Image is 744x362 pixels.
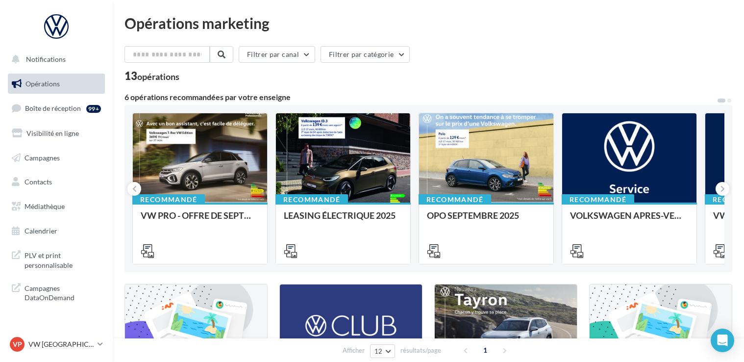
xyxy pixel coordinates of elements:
a: Opérations [6,74,107,94]
span: Boîte de réception [25,104,81,112]
span: 12 [374,347,383,355]
span: résultats/page [400,346,441,355]
span: Campagnes [25,153,60,161]
div: Recommandé [562,194,634,205]
div: Open Intercom Messenger [711,329,734,352]
span: PLV et print personnalisable [25,249,101,270]
span: Contacts [25,178,52,186]
button: Notifications [6,49,103,70]
a: Boîte de réception99+ [6,98,107,119]
span: 1 [477,342,493,358]
a: Contacts [6,172,107,192]
span: Afficher [343,346,365,355]
span: Médiathèque [25,202,65,210]
span: Calendrier [25,227,57,235]
button: Filtrer par canal [239,46,315,63]
div: 6 opérations recommandées par votre enseigne [124,93,717,101]
span: Visibilité en ligne [26,129,79,137]
span: Notifications [26,55,66,63]
a: Campagnes [6,148,107,168]
button: Filtrer par catégorie [321,46,410,63]
span: VP [13,339,22,349]
a: Médiathèque [6,196,107,217]
span: Campagnes DataOnDemand [25,282,101,303]
a: VP VW [GEOGRAPHIC_DATA] 13 [8,335,105,354]
div: Recommandé [132,194,205,205]
div: opérations [137,72,179,81]
p: VW [GEOGRAPHIC_DATA] 13 [28,339,94,349]
div: OPO SEPTEMBRE 2025 [427,210,546,230]
span: Opérations [25,79,60,88]
a: Campagnes DataOnDemand [6,278,107,307]
div: Recommandé [275,194,348,205]
a: Calendrier [6,221,107,241]
div: Recommandé [419,194,491,205]
div: 99+ [86,105,101,113]
div: Opérations marketing [124,16,732,30]
a: PLV et print personnalisable [6,245,107,274]
div: VOLKSWAGEN APRES-VENTE [570,210,689,230]
button: 12 [370,344,395,358]
div: 13 [124,71,179,81]
div: LEASING ÉLECTRIQUE 2025 [284,210,402,230]
div: VW PRO - OFFRE DE SEPTEMBRE 25 [141,210,259,230]
a: Visibilité en ligne [6,123,107,144]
